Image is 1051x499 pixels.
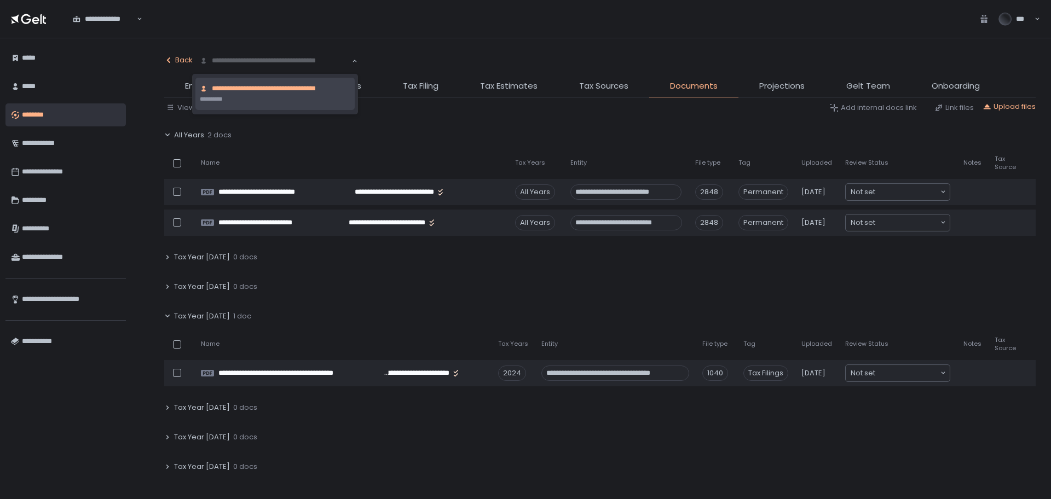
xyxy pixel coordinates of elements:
input: Search for option [875,217,939,228]
span: Uploaded [801,340,832,348]
div: Search for option [846,365,950,381]
span: Gelt Team [846,80,890,92]
button: Add internal docs link [830,103,917,113]
div: All Years [515,215,555,230]
button: View by: Tax years [166,103,242,113]
span: Documents [670,80,718,92]
span: Not set [851,217,875,228]
span: Review Status [845,159,888,167]
span: [DATE] [801,218,825,228]
span: 0 docs [233,403,257,413]
span: File type [702,340,727,348]
span: Projections [759,80,805,92]
span: 0 docs [233,462,257,472]
span: Tax Years [498,340,528,348]
span: Name [201,340,220,348]
span: Tax Sources [579,80,628,92]
span: 0 docs [233,282,257,292]
div: Search for option [846,214,950,231]
span: Notes [963,159,981,167]
span: Entity [185,80,207,92]
div: Search for option [66,8,142,31]
span: Tag [743,340,755,348]
div: Search for option [193,49,357,72]
span: Tax Year [DATE] [174,432,230,442]
span: Tax Source [995,336,1016,352]
span: Not set [851,187,875,198]
div: 1040 [702,365,728,381]
span: Tax Source [995,155,1016,171]
span: Tax Year [DATE] [174,311,230,321]
span: 0 docs [233,252,257,262]
span: Tax Estimates [480,80,538,92]
input: Search for option [200,55,351,66]
span: Not set [851,368,875,379]
div: All Years [515,184,555,200]
span: Name [201,159,220,167]
button: Upload files [983,102,1036,112]
span: Permanent [738,215,788,230]
span: Tax Years [515,159,545,167]
span: Uploaded [801,159,832,167]
span: Onboarding [932,80,980,92]
span: Notes [963,340,981,348]
div: Back [164,55,193,65]
span: 1 doc [233,311,251,321]
input: Search for option [135,14,136,25]
input: Search for option [875,368,939,379]
div: 2024 [498,365,526,381]
span: Entity [541,340,558,348]
button: Link files [934,103,974,113]
span: All Years [174,130,204,140]
span: File type [695,159,720,167]
input: Search for option [875,187,939,198]
span: Tag [738,159,750,167]
span: Tax Year [DATE] [174,462,230,472]
span: Tax Year [DATE] [174,403,230,413]
span: Tax Year [DATE] [174,252,230,262]
span: [DATE] [801,187,825,197]
span: Tax Filings [743,365,788,381]
span: 2 docs [207,130,232,140]
div: Search for option [846,184,950,200]
span: [DATE] [801,368,825,378]
span: Review Status [845,340,888,348]
div: 2848 [695,215,723,230]
div: 2848 [695,184,723,200]
span: Tax Year [DATE] [174,282,230,292]
button: Back [164,49,193,71]
span: Tax Filing [403,80,438,92]
span: Entity [570,159,587,167]
span: Permanent [738,184,788,200]
span: 0 docs [233,432,257,442]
